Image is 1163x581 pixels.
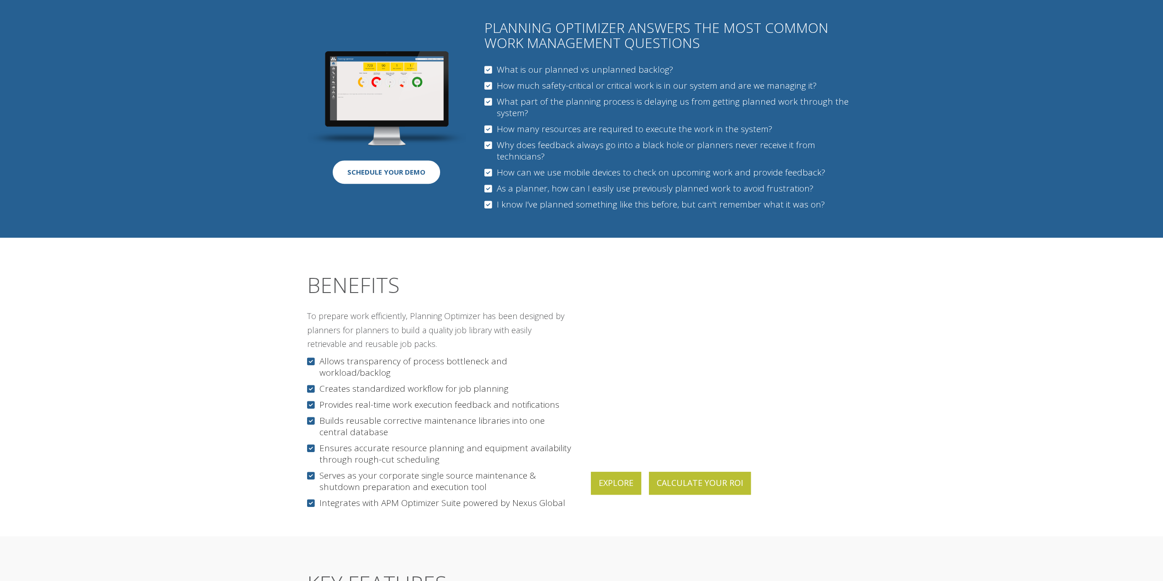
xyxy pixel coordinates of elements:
[484,64,856,75] p: What is our planned vs unplanned backlog?
[307,310,564,349] span: To prepare work efficiently, Planning Optimizer has been designed by planners for planners to bui...
[307,356,573,378] p: Allows transparency of process bottleneck and workload/backlog
[591,472,641,494] a: Explore
[484,139,856,162] p: Why does feedback always go into a black hole or planners never receive it from technicians?
[307,470,573,493] p: Serves as your corporate single source maintenance & shutdown preparation and execution tool
[307,442,573,465] p: Ensures accurate resource planning and equipment availability through rough-cut scheduling
[484,167,856,178] p: How can we use mobile devices to check on upcoming work and provide feedback?
[307,497,573,509] p: Integrates with APM Optimizer Suite powered by Nexus Global
[307,415,573,438] p: Builds reusable corrective maintenance libraries into one central database
[307,399,573,410] p: Provides real-time work execution feedback and notifications
[333,160,440,184] a: SCHEDULE YOUR DEMO
[307,383,573,394] p: Creates standardized workflow for job planning
[307,51,467,146] img: PO Dashbaord
[307,274,573,295] h2: BENEFITS
[484,183,856,194] p: As a planner, how can I easily use previously planned work to avoid frustration?
[484,80,856,91] p: How much safety-critical or critical work is in our system and are we managing it?
[484,123,856,135] p: How many resources are required to execute the work in the system?
[484,20,856,50] h2: PLANNING OPTIMIZER ANSWERS THE MOST COMMON WORK MANAGEMENT QUESTIONS
[484,199,856,210] p: I know I’ve planned something like this before, but can't remember what it was on?
[484,96,856,119] p: What part of the planning process is delaying us from getting planned work through the system?
[649,472,751,494] a: Calculate Your ROI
